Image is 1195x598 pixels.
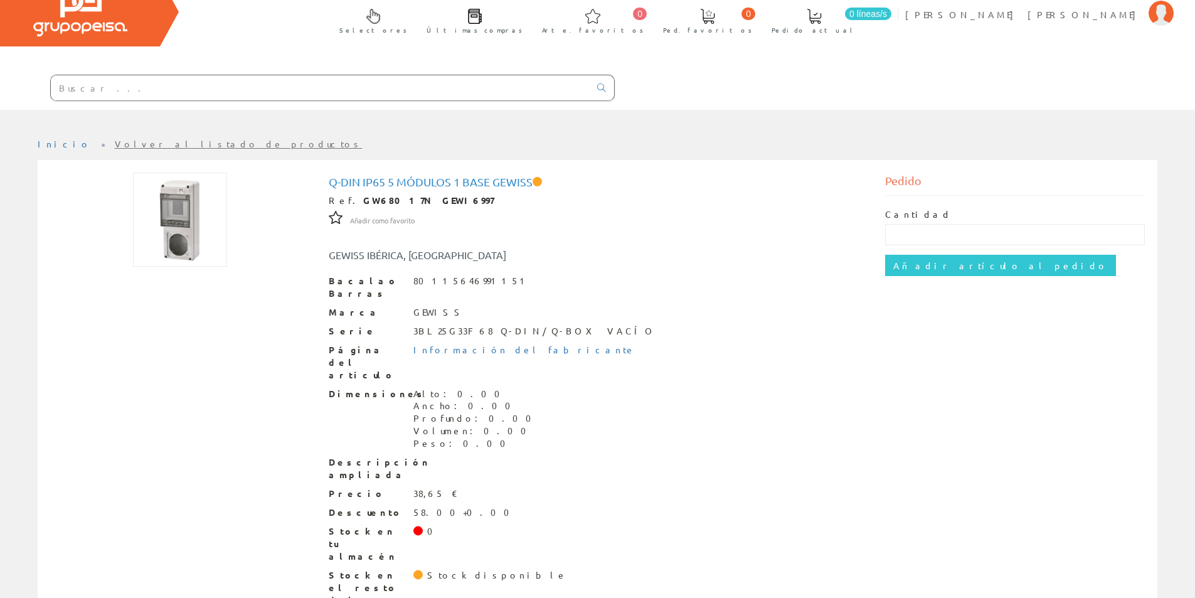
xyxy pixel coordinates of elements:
font: 0 [427,525,440,537]
font: Alto: 0.00 [413,388,507,399]
input: Buscar ... [51,75,590,100]
font: Página del artículo [329,344,395,380]
font: Profundo: 0.00 [413,412,539,424]
font: [PERSON_NAME] [PERSON_NAME] [905,9,1142,20]
font: Stock disponible [427,569,567,580]
font: Ancho: 0.00 [413,400,518,411]
font: 58.00+0.00 [413,506,517,518]
font: Dimensiones [329,388,427,399]
img: Foto artículo Q-DIN Ip65 5 Módulos 1 Base Gewiss (150x150) [133,173,227,267]
font: 0 [637,9,642,19]
font: 38,65 € [413,488,458,499]
font: Cantidad [885,208,952,220]
font: Últimas compras [427,25,523,35]
font: Marca [329,306,381,318]
font: Stock en tu almacén [329,525,397,562]
input: Añadir artículo al pedido [885,255,1116,276]
font: GW68017N GEWI6997 [363,195,494,206]
font: Serie [329,325,376,336]
font: Ref. [329,195,363,206]
font: Precio [329,488,385,499]
font: Pedido actual [772,25,857,35]
font: Añadir como favorito [350,215,415,225]
a: Volver al listado de productos [115,138,363,149]
font: Arte. favoritos [542,25,644,35]
font: 80115646991151 [413,275,530,286]
font: Q-DIN Ip65 5 Módulos 1 Base Gewiss [329,175,533,188]
font: Ped. favoritos [663,25,752,35]
font: Peso: 0.00 [413,437,513,449]
font: Descuento [329,506,403,518]
font: Bacalao Barras [329,275,398,299]
font: Pedido [885,174,921,187]
a: Inicio [38,138,91,149]
font: GEWISS [413,306,465,318]
font: Descripción ampliada [329,456,430,480]
font: 3BL25G33F 68 Q-DIN/Q-BOX VACÍO [413,325,656,336]
a: Añadir como favorito [350,214,415,225]
font: Selectores [339,25,407,35]
a: Información del fabricante [413,344,635,355]
font: 0 [746,9,751,19]
font: Volumen: 0.00 [413,425,534,436]
font: 0 líneas/s [849,9,887,19]
font: GEWISS IBÉRICA, [GEOGRAPHIC_DATA] [329,248,506,261]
